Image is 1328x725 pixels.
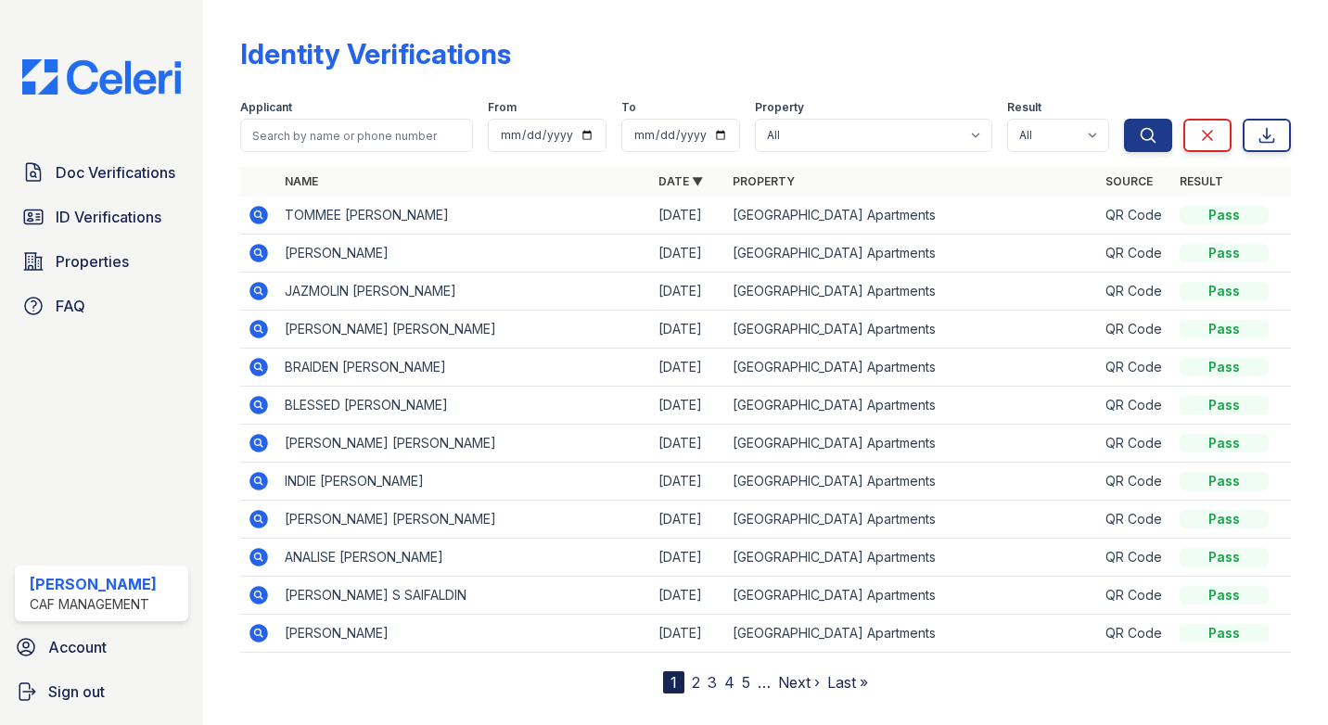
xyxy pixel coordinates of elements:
td: [GEOGRAPHIC_DATA] Apartments [725,197,1098,235]
td: QR Code [1098,501,1172,539]
div: Pass [1180,624,1269,642]
div: Pass [1180,586,1269,604]
a: 2 [692,673,700,692]
td: QR Code [1098,539,1172,577]
div: Pass [1180,434,1269,452]
td: [DATE] [651,273,725,311]
a: Last » [827,673,868,692]
span: Doc Verifications [56,161,175,184]
a: Doc Verifications [15,154,188,191]
div: 1 [663,671,684,693]
td: QR Code [1098,577,1172,615]
td: QR Code [1098,425,1172,463]
td: [PERSON_NAME] [PERSON_NAME] [277,425,650,463]
label: Result [1007,100,1041,115]
div: Pass [1180,472,1269,490]
td: TOMMEE [PERSON_NAME] [277,197,650,235]
td: INDIE [PERSON_NAME] [277,463,650,501]
a: Name [285,174,318,188]
td: [GEOGRAPHIC_DATA] Apartments [725,235,1098,273]
td: [GEOGRAPHIC_DATA] Apartments [725,273,1098,311]
td: [DATE] [651,615,725,653]
a: Sign out [7,673,196,710]
td: [DATE] [651,425,725,463]
img: CE_Logo_Blue-a8612792a0a2168367f1c8372b55b34899dd931a85d93a1a3d3e32e68fde9ad4.png [7,59,196,95]
a: Date ▼ [658,174,703,188]
div: Pass [1180,206,1269,224]
a: Next › [778,673,820,692]
td: [GEOGRAPHIC_DATA] Apartments [725,425,1098,463]
td: [PERSON_NAME] [PERSON_NAME] [277,501,650,539]
td: [GEOGRAPHIC_DATA] Apartments [725,539,1098,577]
a: 3 [708,673,717,692]
input: Search by name or phone number [240,119,473,152]
div: Pass [1180,396,1269,414]
td: BLESSED [PERSON_NAME] [277,387,650,425]
td: [GEOGRAPHIC_DATA] Apartments [725,349,1098,387]
span: ID Verifications [56,206,161,228]
div: Pass [1180,358,1269,376]
a: Properties [15,243,188,280]
td: [DATE] [651,311,725,349]
label: To [621,100,636,115]
td: [PERSON_NAME] S SAIFALDIN [277,577,650,615]
td: QR Code [1098,311,1172,349]
label: From [488,100,517,115]
td: [PERSON_NAME] [PERSON_NAME] [277,311,650,349]
div: Pass [1180,320,1269,338]
span: Properties [56,250,129,273]
td: QR Code [1098,349,1172,387]
span: Sign out [48,680,105,703]
a: ID Verifications [15,198,188,235]
td: [DATE] [651,349,725,387]
td: [DATE] [651,577,725,615]
td: [GEOGRAPHIC_DATA] Apartments [725,463,1098,501]
div: [PERSON_NAME] [30,573,157,595]
div: Identity Verifications [240,37,511,70]
td: [DATE] [651,539,725,577]
td: QR Code [1098,273,1172,311]
label: Property [755,100,804,115]
a: Source [1105,174,1153,188]
div: Pass [1180,244,1269,262]
td: [DATE] [651,235,725,273]
td: QR Code [1098,387,1172,425]
a: 4 [724,673,734,692]
td: BRAIDEN [PERSON_NAME] [277,349,650,387]
td: [DATE] [651,387,725,425]
td: [DATE] [651,197,725,235]
span: FAQ [56,295,85,317]
div: CAF Management [30,595,157,614]
td: QR Code [1098,615,1172,653]
td: [GEOGRAPHIC_DATA] Apartments [725,387,1098,425]
td: [GEOGRAPHIC_DATA] Apartments [725,501,1098,539]
td: [GEOGRAPHIC_DATA] Apartments [725,615,1098,653]
td: [GEOGRAPHIC_DATA] Apartments [725,577,1098,615]
div: Pass [1180,510,1269,528]
td: [DATE] [651,501,725,539]
td: [GEOGRAPHIC_DATA] Apartments [725,311,1098,349]
a: Property [733,174,795,188]
span: Account [48,636,107,658]
td: ANALISE [PERSON_NAME] [277,539,650,577]
td: QR Code [1098,197,1172,235]
td: JAZMOLIN [PERSON_NAME] [277,273,650,311]
div: Pass [1180,548,1269,566]
td: [DATE] [651,463,725,501]
a: Result [1180,174,1223,188]
label: Applicant [240,100,292,115]
td: [PERSON_NAME] [277,235,650,273]
td: [PERSON_NAME] [277,615,650,653]
a: FAQ [15,287,188,324]
td: QR Code [1098,463,1172,501]
div: Pass [1180,282,1269,300]
a: Account [7,629,196,666]
span: … [758,671,771,693]
td: QR Code [1098,235,1172,273]
a: 5 [742,673,750,692]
